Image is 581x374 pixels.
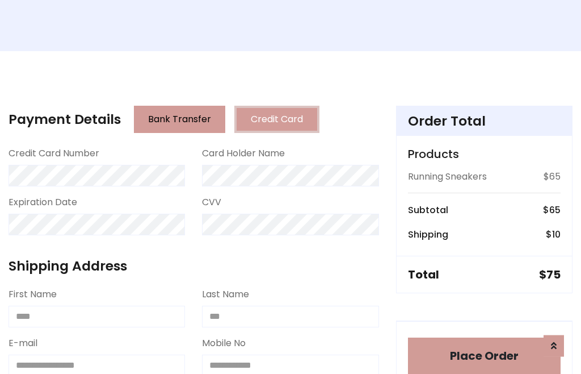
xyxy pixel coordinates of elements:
button: Credit Card [234,106,319,133]
h6: Subtotal [408,205,448,215]
h5: $ [539,268,561,281]
span: 10 [552,228,561,241]
p: Running Sneakers [408,170,487,184]
span: 75 [546,267,561,282]
label: Credit Card Number [9,147,99,160]
h6: $ [543,205,561,215]
h4: Payment Details [9,111,121,127]
label: Expiration Date [9,196,77,209]
label: Card Holder Name [202,147,285,160]
h4: Order Total [408,113,561,129]
label: CVV [202,196,221,209]
h4: Shipping Address [9,258,379,274]
button: Bank Transfer [134,106,225,133]
h5: Total [408,268,439,281]
button: Place Order [408,338,561,374]
label: Last Name [202,288,249,301]
h6: Shipping [408,229,448,240]
label: First Name [9,288,57,301]
label: E-mail [9,336,37,350]
p: $65 [544,170,561,184]
span: 65 [549,203,561,217]
label: Mobile No [202,336,246,350]
h6: $ [546,229,561,240]
h5: Products [408,147,561,161]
